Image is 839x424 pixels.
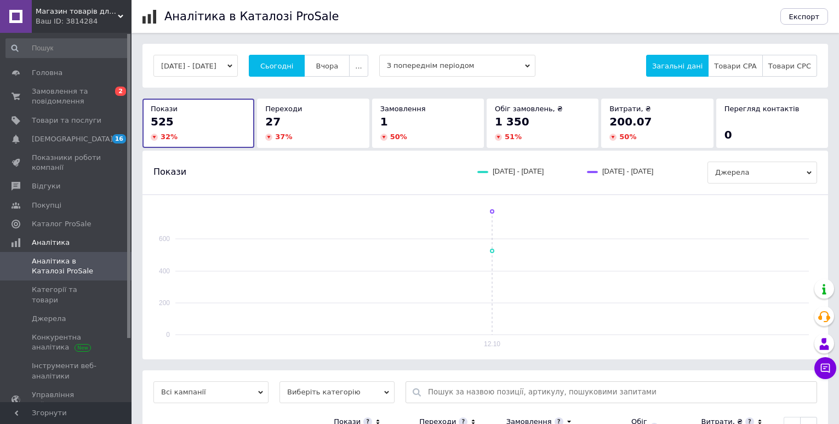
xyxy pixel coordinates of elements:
[265,115,281,128] span: 27
[275,133,292,141] span: 37 %
[379,55,535,77] span: З попереднім періодом
[249,55,305,77] button: Сьогодні
[495,115,529,128] span: 1 350
[166,331,170,339] text: 0
[505,133,522,141] span: 51 %
[380,115,388,128] span: 1
[619,133,636,141] span: 50 %
[652,62,703,70] span: Загальні дані
[32,314,66,324] span: Джерела
[159,267,170,275] text: 400
[708,55,762,77] button: Товари CPA
[265,105,302,113] span: Переходи
[153,55,238,77] button: [DATE] - [DATE]
[36,7,118,16] span: Магазин товарів для дому "COMFORT.shop"
[32,200,61,210] span: Покупці
[814,357,836,379] button: Чат з покупцем
[609,115,652,128] span: 200.07
[724,128,732,141] span: 0
[355,62,362,70] span: ...
[428,382,811,403] input: Пошук за назвою позиції, артикулу, пошуковими запитами
[32,219,91,229] span: Каталог ProSale
[32,238,70,248] span: Аналітика
[707,162,817,184] span: Джерела
[32,256,101,276] span: Аналітика в Каталозі ProSale
[32,333,101,352] span: Конкурентна аналітика
[5,38,129,58] input: Пошук
[32,116,101,125] span: Товари та послуги
[316,62,338,70] span: Вчора
[153,381,269,403] span: Всі кампанії
[153,166,186,178] span: Покази
[32,134,113,144] span: [DEMOGRAPHIC_DATA]
[768,62,811,70] span: Товари CPC
[762,55,817,77] button: Товари CPC
[36,16,132,26] div: Ваш ID: 3814284
[151,115,174,128] span: 525
[112,134,126,144] span: 16
[32,361,101,381] span: Інструменти веб-аналітики
[260,62,294,70] span: Сьогодні
[32,285,101,305] span: Категорії та товари
[495,105,563,113] span: Обіг замовлень, ₴
[279,381,395,403] span: Виберіть категорію
[161,133,178,141] span: 32 %
[159,299,170,307] text: 200
[32,181,60,191] span: Відгуки
[349,55,368,77] button: ...
[115,87,126,96] span: 2
[780,8,829,25] button: Експорт
[32,153,101,173] span: Показники роботи компанії
[32,87,101,106] span: Замовлення та повідомлення
[609,105,651,113] span: Витрати, ₴
[164,10,339,23] h1: Аналітика в Каталозі ProSale
[484,340,500,348] text: 12.10
[646,55,709,77] button: Загальні дані
[390,133,407,141] span: 50 %
[304,55,350,77] button: Вчора
[789,13,820,21] span: Експорт
[32,68,62,78] span: Головна
[724,105,800,113] span: Перегляд контактів
[159,235,170,243] text: 600
[151,105,178,113] span: Покази
[32,390,101,410] span: Управління сайтом
[380,105,426,113] span: Замовлення
[714,62,756,70] span: Товари CPA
